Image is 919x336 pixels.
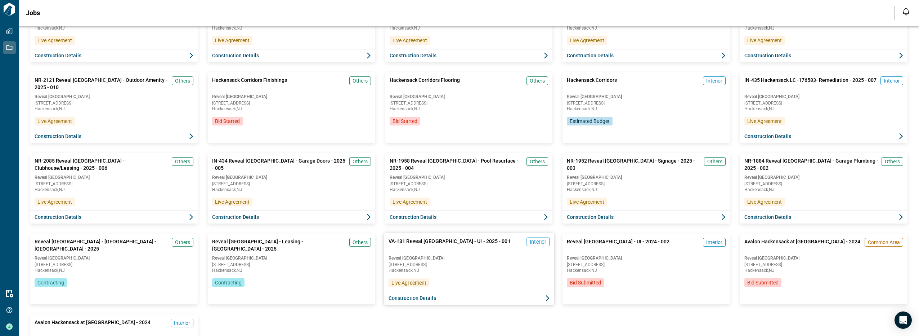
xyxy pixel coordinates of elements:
button: Construction Details [740,130,907,143]
span: Others [707,158,722,165]
span: Hackensack , NJ [390,187,548,192]
span: Reveal [GEOGRAPHIC_DATA] - [GEOGRAPHIC_DATA] - [GEOGRAPHIC_DATA] - 2025 [35,238,169,252]
span: Live Agreement [215,37,250,44]
span: Reveal [GEOGRAPHIC_DATA] - UI - 2024 - 002 [567,238,669,252]
span: NR-2085 Reveal [GEOGRAPHIC_DATA] - Clubhouse/Leasing - 2025 - 006 [35,157,169,172]
span: Reveal [GEOGRAPHIC_DATA] [212,174,371,180]
span: Hackensack , NJ [567,187,726,192]
span: Reveal [GEOGRAPHIC_DATA] - Leasing - [GEOGRAPHIC_DATA] - 2025 [212,238,346,252]
span: Hackensack , NJ [567,107,726,111]
span: [STREET_ADDRESS] [35,101,193,105]
span: Hackensack , NJ [744,268,903,273]
span: Reveal [GEOGRAPHIC_DATA] [212,255,371,261]
span: Reveal [GEOGRAPHIC_DATA] [744,174,903,180]
span: Live Agreement [215,198,250,205]
span: IN-435 Hackensack LC -176583- Remediation - 2025 - 007 [744,76,877,91]
span: Others [353,158,368,165]
span: Reveal [GEOGRAPHIC_DATA] [744,94,903,100]
span: [STREET_ADDRESS] [388,262,549,267]
span: Reveal [GEOGRAPHIC_DATA] [567,255,726,261]
span: Hackensack , NJ [35,268,193,273]
span: Live Agreement [37,37,72,44]
span: Reveal [GEOGRAPHIC_DATA] [744,255,903,261]
span: [STREET_ADDRESS] [744,101,903,105]
span: Others [530,77,545,84]
span: Others [530,158,545,165]
span: Common Area [868,239,900,246]
span: Live Agreement [570,198,604,205]
span: Construction Details [212,213,259,221]
span: Interior [530,238,546,246]
span: Reveal [GEOGRAPHIC_DATA] [35,255,193,261]
span: Hackensack , NJ [212,268,371,273]
span: Interior [706,239,722,246]
span: Interior [706,77,722,84]
span: Construction Details [567,52,614,59]
span: [STREET_ADDRESS] [744,262,903,267]
span: Contracting [37,279,64,286]
span: Others [175,77,190,84]
span: [STREET_ADDRESS] [212,262,371,267]
button: Construction Details [740,211,907,224]
span: Construction Details [212,52,259,59]
span: Avalon Hackensack at [GEOGRAPHIC_DATA] - 2024 [35,319,151,333]
button: Open notification feed [900,6,912,17]
span: NR-1884 Reveal [GEOGRAPHIC_DATA] - Garage Plumbing - 2025 - 002 [744,157,879,172]
span: Hackensack Corridors Finishings [212,76,287,91]
span: Construction Details [35,213,81,221]
span: Live Agreement [37,198,72,205]
span: [STREET_ADDRESS] [35,182,193,186]
button: Construction Details [385,211,553,224]
span: Reveal [GEOGRAPHIC_DATA] [35,174,193,180]
span: Avalon Hackensack at [GEOGRAPHIC_DATA] - 2024 [744,238,860,252]
span: [STREET_ADDRESS] [212,182,371,186]
div: Open Intercom Messenger [895,311,912,329]
span: NR-1958 Reveal [GEOGRAPHIC_DATA] - Pool Resurface - 2025 - 004 [390,157,524,172]
span: Hackensack , NJ [567,268,726,273]
button: Construction Details [30,211,198,224]
button: Construction Details [30,130,198,143]
span: Construction Details [390,52,436,59]
span: Jobs [26,9,40,17]
span: Hackensack , NJ [35,26,193,30]
button: Construction Details [562,49,730,62]
button: Construction Details [385,49,553,62]
span: [STREET_ADDRESS] [567,262,726,267]
span: Hackensack , NJ [35,187,193,192]
span: Interior [174,319,190,327]
button: Construction Details [30,49,198,62]
span: [STREET_ADDRESS] [35,262,193,267]
span: Others [885,158,900,165]
button: Construction Details [384,292,554,305]
span: Hackensack , NJ [567,26,726,30]
span: Hackensack , NJ [212,107,371,111]
span: Construction Details [567,213,614,221]
span: Others [175,158,190,165]
span: Reveal [GEOGRAPHIC_DATA] [35,94,193,100]
span: Live Agreement [393,198,427,205]
span: Construction Details [744,52,791,59]
span: Hackensack , NJ [744,187,903,192]
span: Estimated Budget [570,118,610,125]
span: NR-1952 Reveal [GEOGRAPHIC_DATA] - Signage - 2025 - 003 [567,157,701,172]
span: [STREET_ADDRESS] [390,182,548,186]
span: Hackensack , NJ [35,107,193,111]
span: [STREET_ADDRESS] [567,101,726,105]
span: Construction Details [744,133,791,140]
span: Live Agreement [570,37,604,44]
span: Others [353,77,368,84]
span: Live Agreement [747,118,782,125]
span: Hackensack , NJ [388,268,549,273]
span: Construction Details [390,213,436,221]
span: Reveal [GEOGRAPHIC_DATA] [567,174,726,180]
span: Live Agreement [37,118,72,125]
span: Hackensack , NJ [212,26,371,30]
span: Live Agreement [747,198,782,205]
span: Hackensack , NJ [212,187,371,192]
span: Reveal [GEOGRAPHIC_DATA] [390,94,548,100]
span: Construction Details [35,52,81,59]
span: Construction Details [35,133,81,140]
span: Hackensack , NJ [744,107,903,111]
button: Construction Details [208,211,375,224]
span: Construction Details [388,295,436,302]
